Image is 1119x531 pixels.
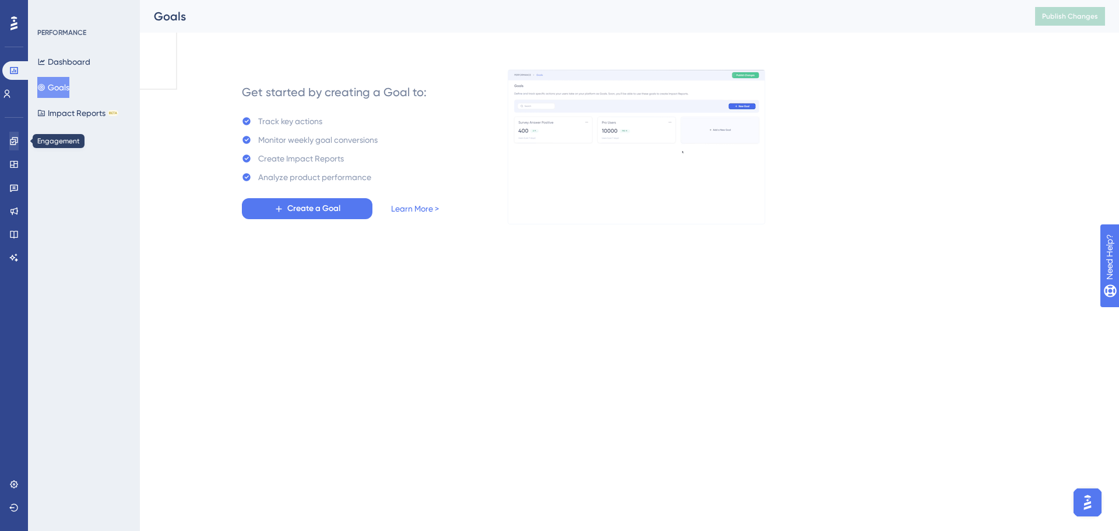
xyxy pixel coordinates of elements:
button: Create a Goal [242,198,372,219]
div: PERFORMANCE [37,28,86,37]
div: Get started by creating a Goal to: [242,84,427,100]
a: Learn More > [391,202,439,216]
span: Publish Changes [1042,12,1098,21]
div: Monitor weekly goal conversions [258,133,378,147]
button: Dashboard [37,51,90,72]
button: Publish Changes [1035,7,1105,26]
div: Create Impact Reports [258,152,344,166]
div: Analyze product performance [258,170,371,184]
iframe: UserGuiding AI Assistant Launcher [1070,485,1105,520]
span: Create a Goal [287,202,340,216]
span: Need Help? [27,3,73,17]
div: BETA [108,110,118,116]
button: Goals [37,77,69,98]
div: Goals [154,8,1006,24]
div: Track key actions [258,114,322,128]
img: 4ba7ac607e596fd2f9ec34f7978dce69.gif [508,69,765,224]
button: Impact ReportsBETA [37,103,118,124]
